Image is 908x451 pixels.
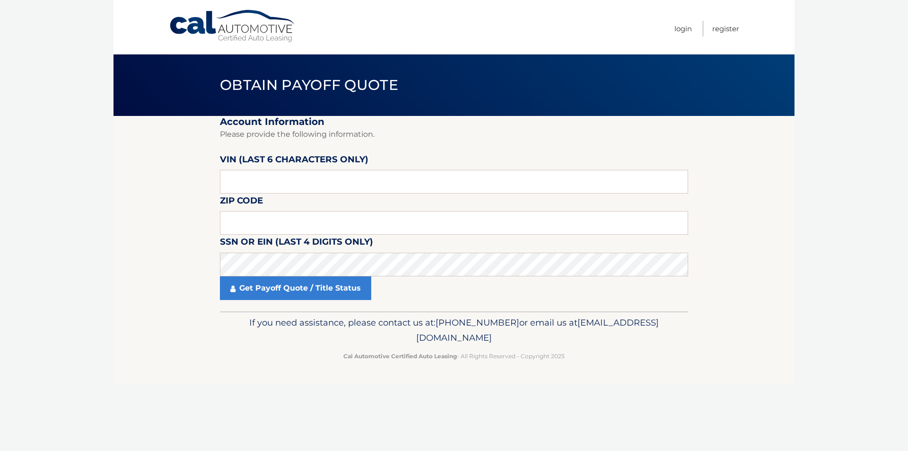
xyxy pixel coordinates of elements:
strong: Cal Automotive Certified Auto Leasing [343,353,457,360]
label: SSN or EIN (last 4 digits only) [220,235,373,252]
a: Login [674,21,692,36]
p: - All Rights Reserved - Copyright 2025 [226,351,682,361]
span: Obtain Payoff Quote [220,76,398,94]
label: VIN (last 6 characters only) [220,152,368,170]
p: Please provide the following information. [220,128,688,141]
a: Get Payoff Quote / Title Status [220,276,371,300]
a: Register [712,21,739,36]
a: Cal Automotive [169,9,297,43]
label: Zip Code [220,194,263,211]
span: [PHONE_NUMBER] [436,317,519,328]
p: If you need assistance, please contact us at: or email us at [226,315,682,345]
h2: Account Information [220,116,688,128]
